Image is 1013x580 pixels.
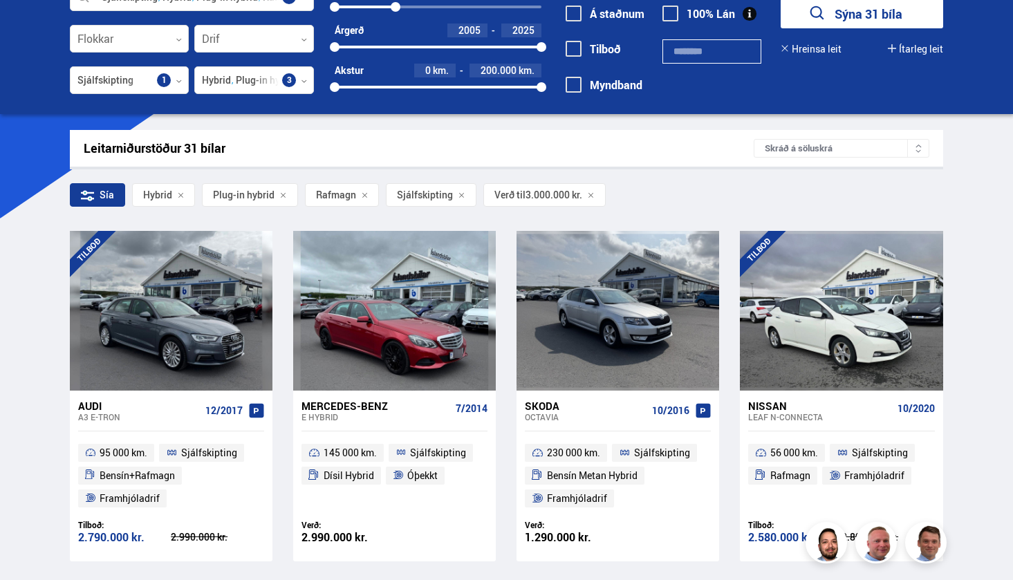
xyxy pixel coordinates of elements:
[324,445,377,461] span: 145 000 km.
[844,467,904,484] span: Framhjóladrif
[100,490,160,507] span: Framhjóladrif
[425,64,431,77] span: 0
[100,445,147,461] span: 95 000 km.
[293,391,496,561] a: Mercedes-Benz E HYBRID 7/2014 145 000 km. Sjálfskipting Dísil Hybrid Óþekkt Verð: 2.990.000 kr.
[526,189,582,200] span: 3.000.000 kr.
[512,24,535,37] span: 2025
[11,6,53,47] button: Opna LiveChat spjallviðmót
[84,141,754,156] div: Leitarniðurstöður 31 bílar
[78,532,171,543] div: 2.790.000 kr.
[748,520,842,530] div: Tilboð:
[748,532,842,543] div: 2.580.000 kr.
[143,189,172,200] span: Hybrid
[519,65,535,76] span: km.
[78,412,200,422] div: A3 E-TRON
[301,520,395,530] div: Verð:
[335,65,364,76] div: Akstur
[397,189,453,200] span: Sjálfskipting
[171,532,264,542] div: 2.990.000 kr.
[407,467,438,484] span: Óþekkt
[456,403,487,414] span: 7/2014
[634,445,690,461] span: Sjálfskipting
[481,64,517,77] span: 200.000
[770,445,818,461] span: 56 000 km.
[662,8,735,20] label: 100% Lán
[205,405,243,416] span: 12/2017
[808,524,849,565] img: nhp88E3Fdnt1Opn2.png
[525,532,618,543] div: 1.290.000 kr.
[70,183,125,207] div: Sía
[770,467,810,484] span: Rafmagn
[301,532,395,543] div: 2.990.000 kr.
[316,189,356,200] span: Rafmagn
[898,403,935,414] span: 10/2020
[547,467,638,484] span: Bensín Metan Hybrid
[410,445,466,461] span: Sjálfskipting
[213,189,275,200] span: Plug-in hybrid
[525,520,618,530] div: Verð:
[433,65,449,76] span: km.
[525,400,647,412] div: Skoda
[525,412,647,422] div: Octavia
[547,490,607,507] span: Framhjóladrif
[301,412,450,422] div: E HYBRID
[566,43,621,55] label: Tilboð
[517,391,719,561] a: Skoda Octavia 10/2016 230 000 km. Sjálfskipting Bensín Metan Hybrid Framhjóladrif Verð: 1.290.000...
[652,405,689,416] span: 10/2016
[754,139,929,158] div: Skráð á söluskrá
[324,467,374,484] span: Dísil Hybrid
[740,391,942,561] a: Nissan Leaf N-CONNECTA 10/2020 56 000 km. Sjálfskipting Rafmagn Framhjóladrif Tilboð: 2.580.000 k...
[748,400,891,412] div: Nissan
[852,445,908,461] span: Sjálfskipting
[781,44,842,55] button: Hreinsa leit
[70,391,272,561] a: Audi A3 E-TRON 12/2017 95 000 km. Sjálfskipting Bensín+Rafmagn Framhjóladrif Tilboð: 2.790.000 kr...
[566,8,644,20] label: Á staðnum
[458,24,481,37] span: 2005
[566,79,642,91] label: Myndband
[494,189,526,200] span: Verð til
[857,524,899,565] img: siFngHWaQ9KaOqBr.png
[301,400,450,412] div: Mercedes-Benz
[335,25,364,36] div: Árgerð
[748,412,891,422] div: Leaf N-CONNECTA
[78,400,200,412] div: Audi
[547,445,600,461] span: 230 000 km.
[78,520,171,530] div: Tilboð:
[181,445,237,461] span: Sjálfskipting
[100,467,175,484] span: Bensín+Rafmagn
[888,44,943,55] button: Ítarleg leit
[907,524,949,565] img: FbJEzSuNWCJXmdc-.webp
